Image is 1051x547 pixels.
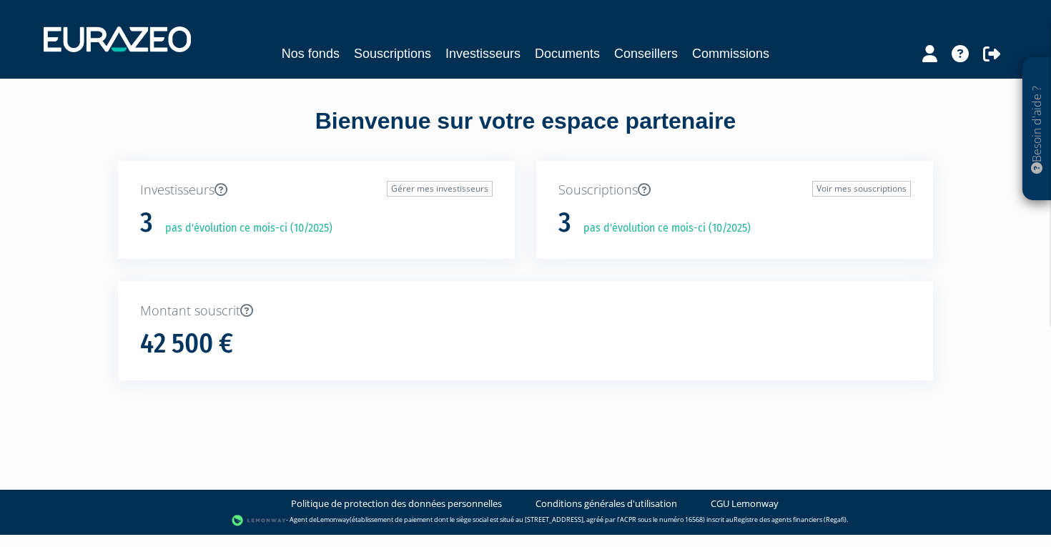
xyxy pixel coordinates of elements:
[387,181,493,197] a: Gérer mes investisseurs
[291,497,502,511] a: Politique de protection des données personnelles
[14,513,1037,528] div: - Agent de (établissement de paiement dont le siège social est situé au [STREET_ADDRESS], agréé p...
[155,220,332,237] p: pas d'évolution ce mois-ci (10/2025)
[1029,65,1045,194] p: Besoin d'aide ?
[282,44,340,64] a: Nos fonds
[107,105,944,161] div: Bienvenue sur votre espace partenaire
[558,181,911,199] p: Souscriptions
[734,515,847,524] a: Registre des agents financiers (Regafi)
[317,515,350,524] a: Lemonway
[535,44,600,64] a: Documents
[140,181,493,199] p: Investisseurs
[614,44,678,64] a: Conseillers
[558,208,571,238] h1: 3
[536,497,677,511] a: Conditions générales d'utilisation
[812,181,911,197] a: Voir mes souscriptions
[573,220,751,237] p: pas d'évolution ce mois-ci (10/2025)
[354,44,431,64] a: Souscriptions
[692,44,769,64] a: Commissions
[232,513,287,528] img: logo-lemonway.png
[711,497,779,511] a: CGU Lemonway
[445,44,520,64] a: Investisseurs
[44,26,191,52] img: 1732889491-logotype_eurazeo_blanc_rvb.png
[140,329,233,359] h1: 42 500 €
[140,302,911,320] p: Montant souscrit
[140,208,153,238] h1: 3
